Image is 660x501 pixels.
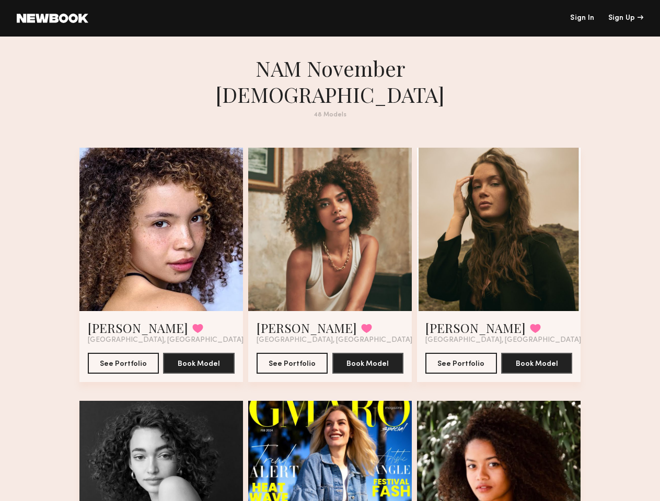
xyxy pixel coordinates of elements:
[501,359,573,367] a: Book Model
[425,336,581,344] span: [GEOGRAPHIC_DATA], [GEOGRAPHIC_DATA]
[425,353,497,374] button: See Portfolio
[332,353,404,374] button: Book Model
[163,353,235,374] button: Book Model
[88,319,188,336] a: [PERSON_NAME]
[142,55,518,108] h1: NAM November [DEMOGRAPHIC_DATA]
[425,319,526,336] a: [PERSON_NAME]
[608,15,643,22] div: Sign Up
[163,359,235,367] a: Book Model
[88,353,159,374] button: See Portfolio
[257,336,412,344] span: [GEOGRAPHIC_DATA], [GEOGRAPHIC_DATA]
[257,319,357,336] a: [PERSON_NAME]
[570,15,594,22] a: Sign In
[332,359,404,367] a: Book Model
[501,353,573,374] button: Book Model
[257,353,328,374] button: See Portfolio
[88,336,244,344] span: [GEOGRAPHIC_DATA], [GEOGRAPHIC_DATA]
[142,112,518,118] div: 48 Models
